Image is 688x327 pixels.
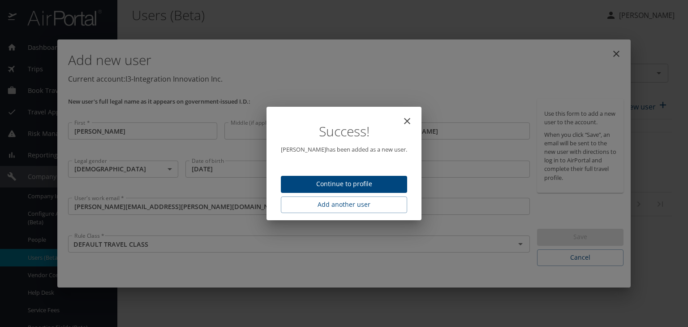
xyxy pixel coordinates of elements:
[288,179,400,190] span: Continue to profile
[288,199,400,210] span: Add another user
[281,145,407,154] p: [PERSON_NAME] has been added as a new user.
[281,176,407,193] button: Continue to profile
[396,110,418,132] button: close
[281,196,407,213] button: Add another user
[281,125,407,138] h1: Success!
